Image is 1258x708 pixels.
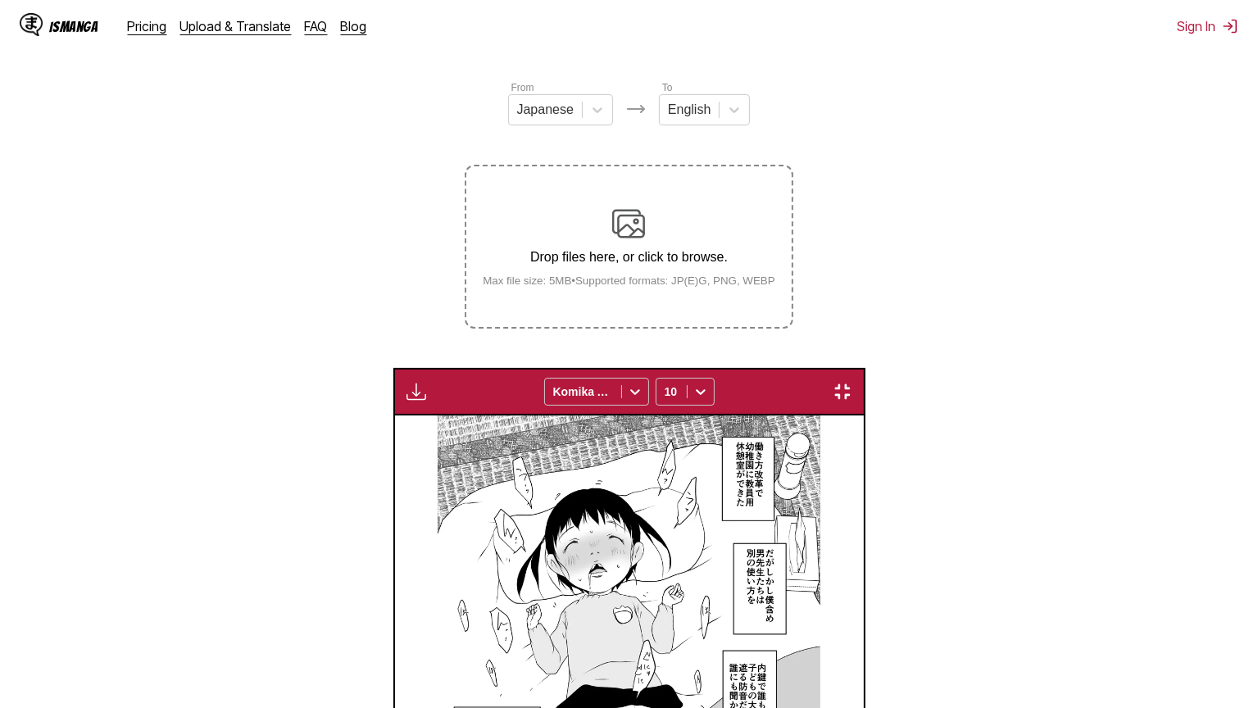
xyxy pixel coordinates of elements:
img: Download translated images [406,382,426,402]
a: Pricing [128,18,167,34]
small: Max file size: 5MB • Supported formats: JP(E)G, PNG, WEBP [470,275,788,287]
a: Blog [341,18,367,34]
a: IsManga LogoIsManga [20,13,128,39]
div: IsManga [49,19,98,34]
p: Drop files here, or click to browse. [470,250,788,265]
button: Sign In [1177,18,1238,34]
img: Sign out [1222,18,1238,34]
img: Exit fullscreen [833,382,852,402]
label: To [662,82,673,93]
a: FAQ [305,18,328,34]
a: Upload & Translate [180,18,292,34]
img: Languages icon [626,99,646,119]
img: IsManga Logo [20,13,43,36]
label: From [511,82,534,93]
